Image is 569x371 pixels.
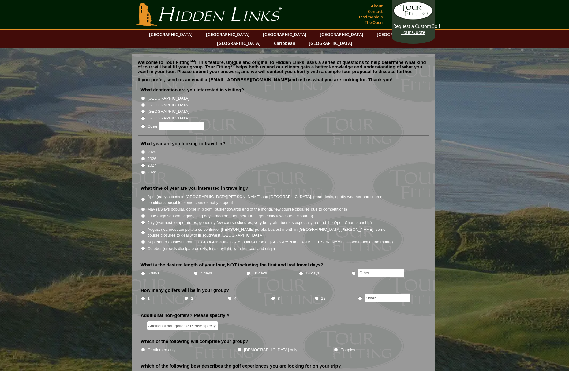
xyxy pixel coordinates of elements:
label: 8 [278,296,280,302]
a: [GEOGRAPHIC_DATA] [306,39,355,48]
label: Which of the following will comprise your group? [141,338,249,344]
a: Testimonials [357,13,384,21]
input: Additional non-golfers? Please specify # [147,321,218,330]
a: [GEOGRAPHIC_DATA] [317,30,366,39]
label: 2027 [148,162,156,168]
label: Gentlemen only [148,347,176,353]
label: What time of year are you interested in traveling? [141,185,249,191]
a: Caribbean [271,39,298,48]
label: How many golfers will be in your group? [141,287,229,293]
label: August (warmest temperatures continue, [PERSON_NAME] purple, busiest month in [GEOGRAPHIC_DATA][P... [148,226,394,238]
label: September (busiest month in [GEOGRAPHIC_DATA], Old Course at [GEOGRAPHIC_DATA][PERSON_NAME] close... [148,239,393,245]
label: [GEOGRAPHIC_DATA] [148,95,189,101]
label: 1 [148,296,150,302]
label: Couples [340,347,355,353]
label: 2026 [148,156,156,162]
a: [GEOGRAPHIC_DATA] [374,30,423,39]
label: What is the desired length of your tour, NOT including the first and last travel days? [141,262,324,268]
label: [GEOGRAPHIC_DATA] [148,108,189,115]
a: Request a CustomGolf Tour Quote [393,2,433,35]
a: Contact [366,7,384,16]
label: 12 [321,296,326,302]
label: 2 [191,296,193,302]
a: The Open [363,18,384,27]
sup: SM [190,59,195,63]
input: Other: [159,122,204,130]
a: [EMAIL_ADDRESS][DOMAIN_NAME] [209,77,289,82]
label: What year are you looking to travel in? [141,141,225,147]
label: [GEOGRAPHIC_DATA] [148,102,189,108]
label: 5 days [148,270,159,276]
label: 10 days [253,270,267,276]
p: Welcome to Tour Fitting ! This feature, unique and original to Hidden Links, asks a series of que... [138,60,429,74]
label: 4 [234,296,236,302]
a: [GEOGRAPHIC_DATA] [260,30,309,39]
sup: SM [230,64,236,67]
label: Other: [148,122,204,130]
a: [GEOGRAPHIC_DATA] [203,30,253,39]
input: Other [358,269,404,277]
a: About [369,2,384,10]
label: Additional non-golfers? Please specify # [141,312,229,318]
label: July (warmest temperatures, generally few course closures, very busy with tourists especially aro... [148,220,372,226]
p: If you prefer, send us an email at and tell us what you are looking for. Thank you! [138,77,429,86]
label: [GEOGRAPHIC_DATA] [148,115,189,121]
label: 2028 [148,169,156,175]
label: [DEMOGRAPHIC_DATA] only [244,347,297,353]
a: [GEOGRAPHIC_DATA] [146,30,196,39]
label: June (high season begins, long days, moderate temperatures, generally few course closures) [148,213,313,219]
label: April (easy access to [GEOGRAPHIC_DATA][PERSON_NAME] and [GEOGRAPHIC_DATA], great deals, spotty w... [148,194,394,206]
label: 14 days [305,270,320,276]
label: October (crowds dissipate quickly, less daylight, weather cool and crisp) [148,246,275,252]
label: What destination are you interested in visiting? [141,87,244,93]
label: 2025 [148,149,156,155]
label: May (always popular, gorse in bloom, busier towards end of the month, few course closures due to ... [148,206,347,212]
a: [GEOGRAPHIC_DATA] [214,39,264,48]
span: Request a Custom [393,23,431,29]
label: 7 days [200,270,212,276]
input: Other [365,294,410,302]
label: Which of the following best describes the golf experiences you are looking for on your trip? [141,363,341,369]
